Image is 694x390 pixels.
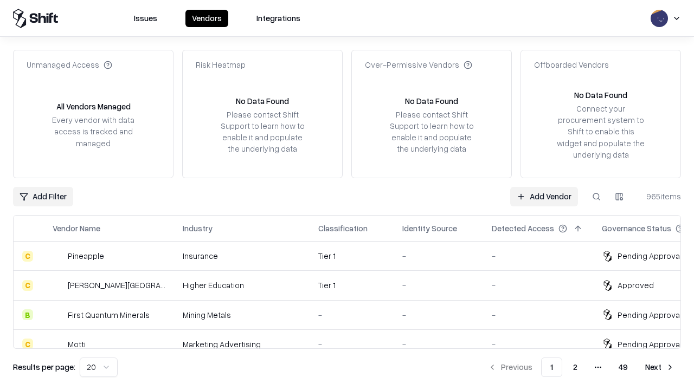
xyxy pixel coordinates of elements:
[510,187,578,206] a: Add Vendor
[53,223,100,234] div: Vendor Name
[492,223,554,234] div: Detected Access
[22,339,33,349] div: C
[13,361,75,373] p: Results per page:
[618,339,682,350] div: Pending Approval
[318,339,385,350] div: -
[610,357,637,377] button: 49
[318,223,368,234] div: Classification
[53,309,63,320] img: First Quantum Minerals
[402,279,474,291] div: -
[236,95,289,107] div: No Data Found
[183,279,301,291] div: Higher Education
[639,357,681,377] button: Next
[481,357,681,377] nav: pagination
[365,59,472,70] div: Over-Permissive Vendors
[618,279,654,291] div: Approved
[13,187,73,206] button: Add Filter
[53,280,63,291] img: Reichman University
[56,101,131,112] div: All Vendors Managed
[183,309,301,321] div: Mining Metals
[618,309,682,321] div: Pending Approval
[27,59,112,70] div: Unmanaged Access
[492,250,584,262] div: -
[387,109,477,155] div: Please contact Shift Support to learn how to enable it and populate the underlying data
[318,250,385,262] div: Tier 1
[185,10,228,27] button: Vendors
[402,223,457,234] div: Identity Source
[53,339,63,349] img: Motti
[127,10,164,27] button: Issues
[196,59,246,70] div: Risk Heatmap
[183,223,213,234] div: Industry
[564,357,586,377] button: 2
[183,250,301,262] div: Insurance
[68,309,150,321] div: First Quantum Minerals
[574,89,627,101] div: No Data Found
[22,309,33,320] div: B
[53,251,63,262] img: Pineapple
[492,339,584,350] div: -
[68,279,165,291] div: [PERSON_NAME][GEOGRAPHIC_DATA]
[492,309,584,321] div: -
[183,339,301,350] div: Marketing Advertising
[534,59,609,70] div: Offboarded Vendors
[541,357,562,377] button: 1
[402,309,474,321] div: -
[318,309,385,321] div: -
[618,250,682,262] div: Pending Approval
[250,10,307,27] button: Integrations
[492,279,584,291] div: -
[217,109,307,155] div: Please contact Shift Support to learn how to enable it and populate the underlying data
[68,339,86,350] div: Motti
[405,95,458,107] div: No Data Found
[638,191,681,202] div: 965 items
[22,280,33,291] div: C
[402,250,474,262] div: -
[48,114,138,148] div: Every vendor with data access is tracked and managed
[318,279,385,291] div: Tier 1
[602,223,671,234] div: Governance Status
[556,103,646,160] div: Connect your procurement system to Shift to enable this widget and populate the underlying data
[402,339,474,350] div: -
[68,250,104,262] div: Pineapple
[22,251,33,262] div: C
